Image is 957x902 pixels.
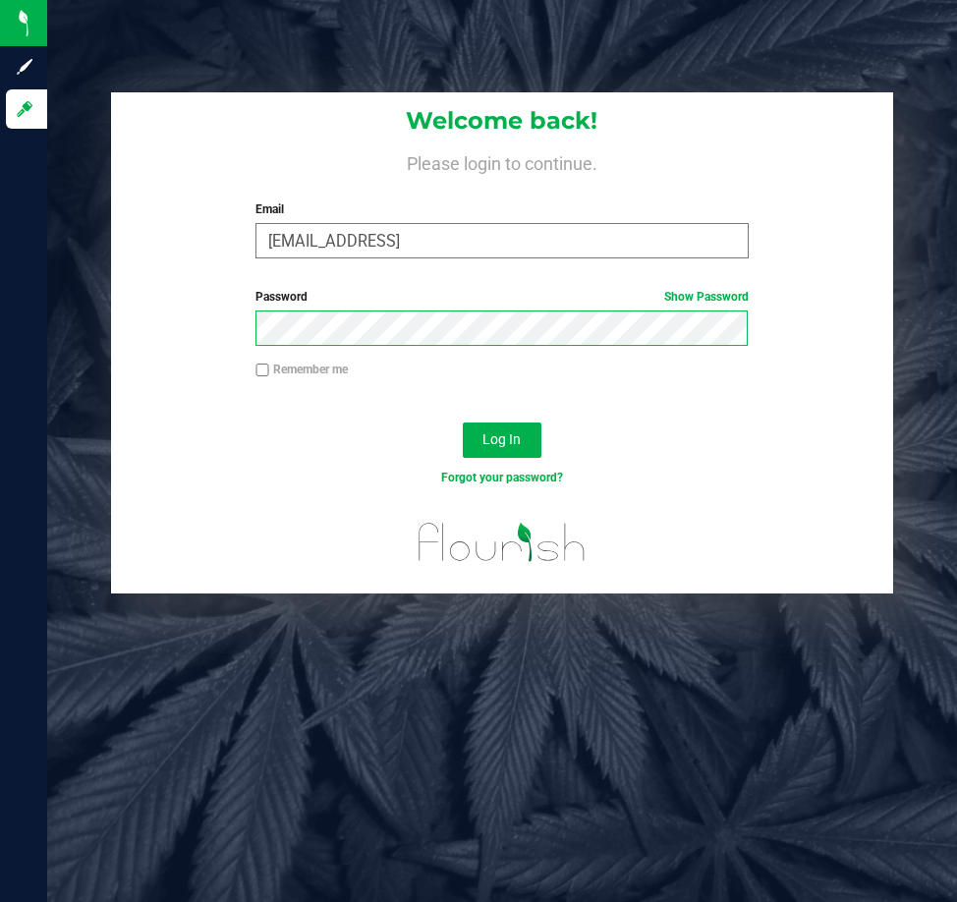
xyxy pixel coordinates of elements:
input: Remember me [255,364,269,377]
img: flourish_logo.svg [404,507,599,578]
h1: Welcome back! [111,108,894,134]
label: Remember me [255,361,348,378]
button: Log In [463,423,541,458]
span: Log In [482,431,521,447]
label: Email [255,200,748,218]
a: Show Password [664,290,749,304]
h4: Please login to continue. [111,149,894,173]
span: Password [255,290,308,304]
inline-svg: Sign up [15,57,34,77]
a: Forgot your password? [441,471,563,484]
inline-svg: Log in [15,99,34,119]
